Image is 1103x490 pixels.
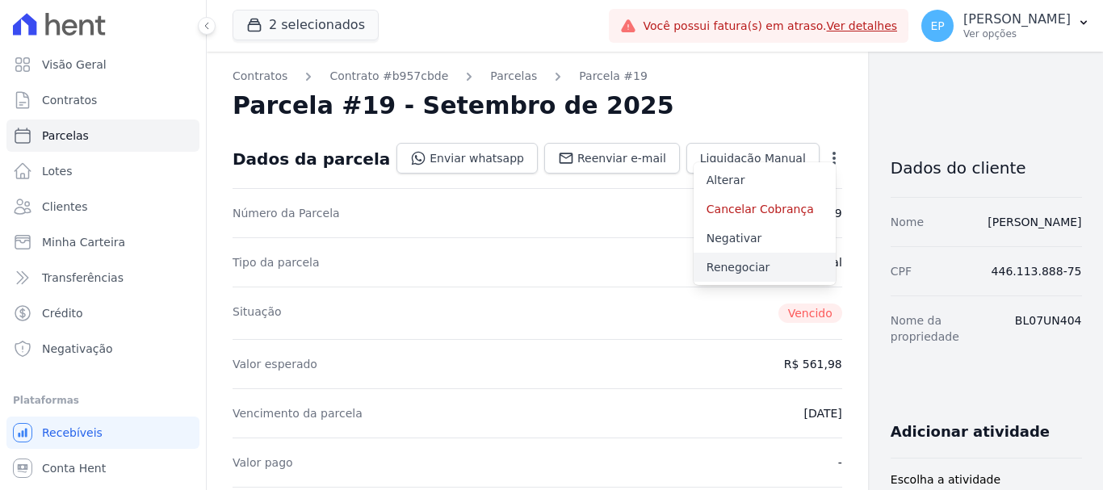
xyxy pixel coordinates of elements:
span: Conta Hent [42,460,106,476]
dd: [DATE] [803,405,841,421]
a: Parcelas [490,68,537,85]
a: [PERSON_NAME] [988,216,1081,228]
a: Contratos [233,68,287,85]
span: Recebíveis [42,425,103,441]
dt: Valor pago [233,454,293,471]
a: Renegociar [694,253,836,282]
a: Negativação [6,333,199,365]
span: Negativação [42,341,113,357]
dt: Tipo da parcela [233,254,320,270]
dt: Nome [891,214,924,230]
a: Parcela #19 [579,68,648,85]
nav: Breadcrumb [233,68,842,85]
a: Visão Geral [6,48,199,81]
dd: - [838,454,842,471]
a: Parcelas [6,119,199,152]
a: Reenviar e-mail [544,143,680,174]
span: Vencido [778,304,842,323]
a: Minha Carteira [6,226,199,258]
span: Parcelas [42,128,89,144]
span: Crédito [42,305,83,321]
dd: 446.113.888-75 [992,263,1082,279]
a: Negativar [694,224,836,253]
dt: Número da Parcela [233,205,340,221]
span: Contratos [42,92,97,108]
dt: Vencimento da parcela [233,405,363,421]
a: Recebíveis [6,417,199,449]
p: Ver opções [963,27,1071,40]
a: Contrato #b957cbde [329,68,448,85]
span: Você possui fatura(s) em atraso. [643,18,897,35]
span: Liquidação Manual [700,150,806,166]
dd: R$ 561,98 [784,356,842,372]
a: Contratos [6,84,199,116]
dt: CPF [891,263,912,279]
dt: Nome da propriedade [891,312,1002,345]
span: Reenviar e-mail [577,150,666,166]
div: Plataformas [13,391,193,410]
a: Conta Hent [6,452,199,484]
h2: Parcela #19 - Setembro de 2025 [233,91,674,120]
a: Cancelar Cobrança [694,195,836,224]
a: Enviar whatsapp [396,143,538,174]
a: Ver detalhes [827,19,898,32]
a: Transferências [6,262,199,294]
a: Crédito [6,297,199,329]
dd: BL07UN404 [1015,312,1082,345]
a: Clientes [6,191,199,223]
div: Dados da parcela [233,149,390,169]
span: Clientes [42,199,87,215]
button: EP [PERSON_NAME] Ver opções [908,3,1103,48]
button: 2 selecionados [233,10,379,40]
a: Lotes [6,155,199,187]
span: Visão Geral [42,57,107,73]
a: Liquidação Manual [686,143,820,174]
label: Escolha a atividade [891,471,1082,488]
p: [PERSON_NAME] [963,11,1071,27]
h3: Adicionar atividade [891,422,1050,442]
span: EP [930,20,944,31]
span: Transferências [42,270,124,286]
dt: Valor esperado [233,356,317,372]
dt: Situação [233,304,282,323]
span: Minha Carteira [42,234,125,250]
span: Lotes [42,163,73,179]
a: Alterar [694,165,836,195]
h3: Dados do cliente [891,158,1082,178]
